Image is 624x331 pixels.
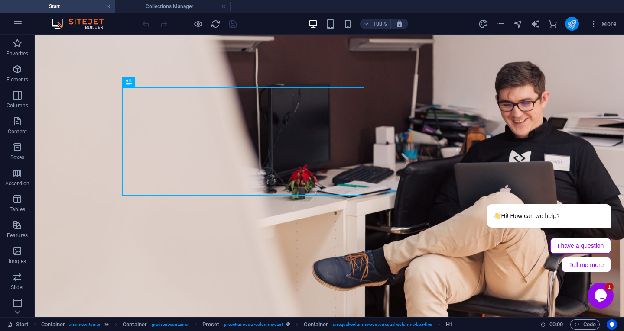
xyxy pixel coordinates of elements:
i: On resize automatically adjust zoom level to fit chosen device. [396,20,403,28]
i: Navigator [513,19,523,29]
p: Tables [10,206,25,213]
button: publish [565,17,579,31]
button: pages [496,19,506,29]
p: Accordion [5,180,29,187]
i: This element is a customizable preset [286,322,290,327]
p: Content [8,128,27,135]
h6: Session time [540,319,563,330]
button: Code [570,319,600,330]
i: Design (Ctrl+Alt+Y) [478,19,488,29]
iframe: chat widget [553,248,581,274]
span: Click to select. Double-click to edit [202,319,219,330]
span: Code [574,319,596,330]
i: AI Writer [530,19,540,29]
p: Images [9,258,26,265]
button: More [586,17,620,31]
a: Click to cancel selection. Double-click to open Pages [7,319,29,330]
nav: breadcrumb [41,319,453,330]
i: Reload page [211,19,221,29]
span: 00 00 [549,319,563,330]
button: Click here to leave preview mode and continue editing [193,19,203,29]
p: Columns [6,102,28,109]
span: Click to select. Double-click to edit [123,319,147,330]
span: . main-container [69,319,101,330]
button: reload [210,19,221,29]
h4: Collections Manager [115,2,231,11]
span: More [589,19,617,28]
p: Boxes [10,154,25,161]
button: navigator [513,19,523,29]
iframe: chat widget [425,91,581,244]
span: Click to select. Double-click to edit [41,319,65,330]
h6: 100% [373,19,387,29]
span: . unequal-columns-box .unequal-columns-box-flex [331,319,432,330]
button: design [478,19,489,29]
p: Slider [11,284,24,291]
button: Usercentrics [607,319,617,330]
p: Favorites [6,50,28,57]
span: . preset-unequal-columns-start [222,319,283,330]
span: Click to select. Double-click to edit [304,319,328,330]
span: . gradient-container [150,319,189,330]
button: text_generator [530,19,541,29]
p: Features [7,232,28,239]
span: : [556,321,557,328]
button: commerce [548,19,558,29]
i: Pages (Ctrl+Alt+S) [496,19,506,29]
p: Elements [6,76,29,83]
button: 100% [360,19,391,29]
i: This element contains a background [104,322,109,327]
span: Click to select. Double-click to edit [446,319,453,330]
